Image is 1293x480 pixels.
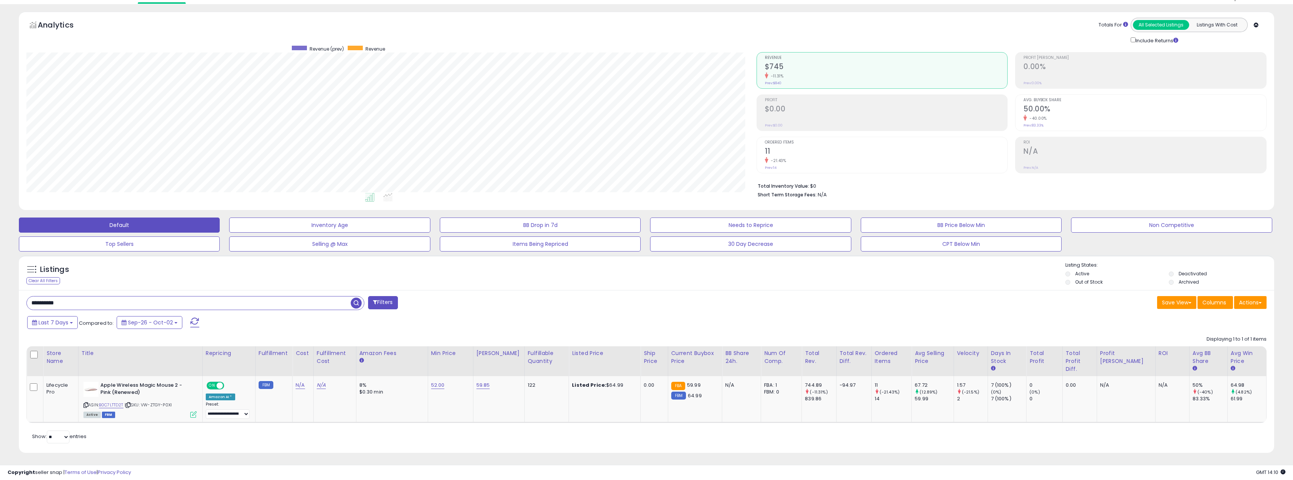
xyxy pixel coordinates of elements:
small: (-11.31%) [810,389,828,395]
div: Total Profit Diff. [1066,349,1094,373]
div: 2 [957,395,988,402]
img: 21ROrx+uEDL._SL40_.jpg [83,382,99,397]
div: 744.89 [805,382,836,389]
small: Prev: N/A [1023,165,1038,170]
div: N/A [1159,382,1184,389]
span: All listings currently available for purchase on Amazon [83,412,101,418]
div: Num of Comp. [764,349,798,365]
div: 7 (100%) [991,395,1026,402]
div: Fulfillable Quantity [528,349,566,365]
span: Revenue [765,56,1008,60]
button: CPT Below Min [861,236,1062,252]
b: Listed Price: [572,381,606,389]
div: 839.86 [805,395,836,402]
span: OFF [223,383,235,389]
button: Default [19,218,220,233]
h2: 11 [765,147,1008,157]
div: 0.00 [644,382,662,389]
button: Sep-26 - Oct-02 [117,316,182,329]
a: 52.00 [431,381,445,389]
span: FBM [102,412,116,418]
small: -21.43% [768,158,786,164]
div: 14 [875,395,912,402]
small: -40.00% [1027,116,1047,121]
div: 64.98 [1231,382,1266,389]
label: Out of Stock [1075,279,1103,285]
div: ASIN: [83,382,197,417]
button: BB Price Below Min [861,218,1062,233]
small: Prev: 83.33% [1023,123,1043,128]
small: Days In Stock. [991,365,996,372]
label: Archived [1179,279,1199,285]
small: Prev: 0.00% [1023,81,1042,85]
button: Selling @ Max [229,236,430,252]
div: Current Buybox Price [671,349,719,365]
button: Last 7 Days [27,316,78,329]
small: Prev: 14 [765,165,777,170]
a: 59.85 [476,381,490,389]
button: 30 Day Decrease [650,236,851,252]
h5: Analytics [38,20,88,32]
h2: $745 [765,62,1008,73]
span: Profit [PERSON_NAME] [1023,56,1266,60]
div: 11 [875,382,912,389]
label: Active [1075,270,1089,277]
small: (0%) [1029,389,1040,395]
small: (-21.43%) [880,389,900,395]
div: BB Share 24h. [725,349,758,365]
span: | SKU: VW-ZTGY-P0XI [125,402,172,408]
h5: Listings [40,264,69,275]
div: Total Rev. [805,349,833,365]
b: Apple Wireless Magic Mouse 2 - Pink (Renewed) [100,382,192,398]
div: $0.30 min [359,389,422,395]
a: N/A [296,381,305,389]
strong: Copyright [8,469,35,476]
small: (-40%) [1197,389,1213,395]
button: Items Being Repriced [440,236,641,252]
div: Avg Win Price [1231,349,1263,365]
small: FBM [671,392,686,400]
button: Inventory Age [229,218,430,233]
div: 7 (100%) [991,382,1026,389]
span: Ordered Items [765,140,1008,145]
small: Avg Win Price. [1231,365,1235,372]
div: Preset: [206,402,250,419]
h2: 0.00% [1023,62,1266,73]
button: Top Sellers [19,236,220,252]
span: N/A [818,191,827,198]
div: Fulfillment Cost [317,349,353,365]
span: ROI [1023,140,1266,145]
div: Profit [PERSON_NAME] [1100,349,1152,365]
button: Filters [368,296,398,309]
div: FBM: 0 [764,389,796,395]
span: Compared to: [79,319,114,327]
span: Sep-26 - Oct-02 [128,319,173,326]
h2: N/A [1023,147,1266,157]
div: Clear All Filters [26,277,60,284]
div: 122 [528,382,563,389]
div: Velocity [957,349,985,357]
div: Avg BB Share [1193,349,1224,365]
span: Revenue [365,46,385,52]
small: Avg BB Share. [1193,365,1197,372]
span: 64.99 [688,392,702,399]
span: Columns [1202,299,1226,306]
div: Min Price [431,349,470,357]
h2: $0.00 [765,105,1008,115]
small: (0%) [991,389,1002,395]
div: 0.00 [1066,382,1091,389]
button: Save View [1157,296,1196,309]
div: Displaying 1 to 1 of 1 items [1207,336,1267,343]
div: N/A [1100,382,1150,389]
small: FBA [671,382,685,390]
div: Ship Price [644,349,664,365]
span: ON [207,383,217,389]
b: Total Inventory Value: [758,183,809,189]
div: $64.99 [572,382,635,389]
div: Total Profit [1029,349,1059,365]
small: (12.89%) [920,389,937,395]
div: Ordered Items [875,349,909,365]
div: Listed Price [572,349,637,357]
span: Profit [765,98,1008,102]
p: Listing States: [1065,262,1274,269]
